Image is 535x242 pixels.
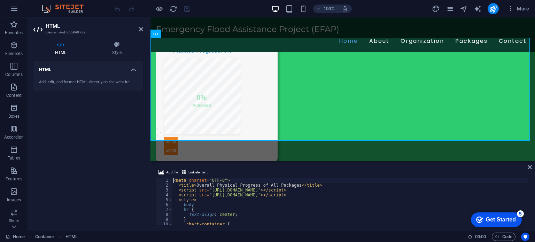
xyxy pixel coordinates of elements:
[8,155,20,161] p: Tables
[8,114,20,119] p: Boxes
[6,93,22,98] p: Content
[446,5,454,13] i: Pages (Ctrl+Alt+S)
[474,5,482,13] button: text_generator
[324,5,335,13] h6: 100%
[489,5,497,13] i: Publish
[156,188,173,193] div: 3
[33,41,91,56] h4: HTML
[342,6,348,12] i: On resize automatically adjust zoom level to fit chosen device.
[157,168,179,177] button: Add file
[313,5,338,13] button: 100%
[495,233,512,241] span: Code
[5,51,23,56] p: Elements
[169,5,177,13] button: reload
[7,197,21,203] p: Images
[39,79,138,85] div: Add, edit, and format HTML directly on the website.
[169,5,177,13] i: Reload page
[460,5,468,13] i: Navigator
[521,233,529,241] button: Usercentrics
[156,193,173,197] div: 4
[432,5,440,13] button: design
[35,233,55,241] span: Click to select. Double-click to edit
[156,197,173,202] div: 5
[6,176,22,182] p: Features
[460,5,468,13] button: navigator
[156,222,173,227] div: 10
[46,23,143,29] h2: HTML
[33,61,143,74] h4: HTML
[35,233,78,241] nav: breadcrumb
[19,8,49,14] div: Get Started
[9,218,20,224] p: Slider
[4,134,24,140] p: Accordion
[156,178,173,183] div: 1
[5,72,23,77] p: Columns
[50,1,57,8] div: 5
[474,5,482,13] i: AI Writer
[504,3,532,14] button: More
[507,5,529,12] span: More
[166,168,178,177] span: Add file
[488,3,499,14] button: publish
[180,168,209,177] button: Link element
[156,217,173,222] div: 9
[46,29,129,36] h3: Element #ed-865840782
[40,5,92,13] img: Editor Logo
[155,5,163,13] button: Click here to leave preview mode and continue editing
[4,3,55,18] div: Get Started 5 items remaining, 0% complete
[475,233,486,241] span: 00 00
[432,5,440,13] i: Design (Ctrl+Alt+Y)
[156,202,173,207] div: 6
[156,183,173,188] div: 2
[188,168,208,177] span: Link element
[480,234,481,239] span: :
[91,41,143,56] h4: Style
[156,207,173,212] div: 7
[468,233,486,241] h6: Session time
[156,212,173,217] div: 8
[446,5,454,13] button: pages
[492,233,515,241] button: Code
[6,233,25,241] a: Click to cancel selection. Double-click to open Pages
[5,30,23,36] p: Favorites
[65,233,78,241] span: Click to select. Double-click to edit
